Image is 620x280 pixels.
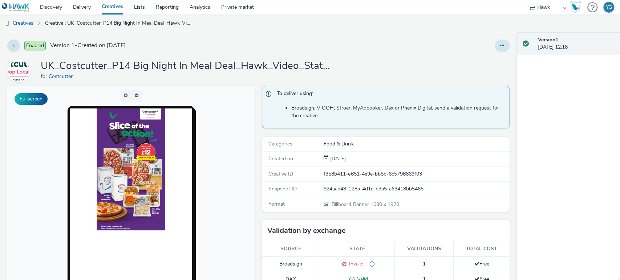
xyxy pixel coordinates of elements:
[331,201,399,208] span: 1080 x 1920
[538,36,614,51] div: [DATE] 12:18
[570,1,581,13] img: Hawk Academy
[268,170,293,177] span: Creative ID
[89,22,158,144] img: Advertisement preview
[8,60,29,81] img: Costcutter
[50,41,126,50] span: Version 1 - Created on [DATE]
[347,260,364,267] span: Invalid
[268,140,292,147] span: Categories
[538,36,558,43] strong: Version 1
[2,3,30,12] img: undefined Logo
[324,185,508,193] div: 924aab48-128a-4d1e-b3a5-a63418bb5465
[267,225,346,236] h3: Validation by exchange
[4,20,11,27] img: dooh
[41,59,331,73] h1: UK_Costcutter_P14 Big Night In Meal Deal_Hawk_Video_Static_1080x1920_07/10/2025
[268,185,297,192] span: Snapshot ID
[570,1,584,13] a: Hawk Academy
[41,73,49,80] span: for
[262,256,320,272] td: Broadsign
[364,260,375,268] div: File size too large
[329,155,346,162] span: [DATE]
[324,170,508,178] div: f358b411-e651-4e9e-bb5b-6c5796669f03
[15,93,48,105] button: Fullscreen
[606,2,612,13] div: YG
[454,242,510,256] th: Total cost
[24,41,46,50] span: Enabled
[41,15,196,32] a: Creative : UK_Costcutter_P14 Big Night In Meal Deal_Hawk_Video_Static_1080x1920_07/10/2025
[291,104,505,119] li: Broadsign, VIOOH, Stroer, MyAdbooker, Dax or Phenix Digital: send a validation request for the cr...
[277,90,502,99] span: To deliver using:
[395,242,454,256] th: Validations
[268,155,293,162] span: Created on
[49,73,76,80] a: Costcutter
[332,201,370,208] span: Billboard Banner
[268,201,285,207] span: Format
[329,155,346,162] div: Creation 07 October 2025, 12:18
[474,260,489,267] span: Free
[262,242,320,256] th: Source
[7,67,33,74] a: Costcutter
[423,260,426,267] span: 1
[324,140,508,148] div: Food & Drink
[320,242,395,256] th: State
